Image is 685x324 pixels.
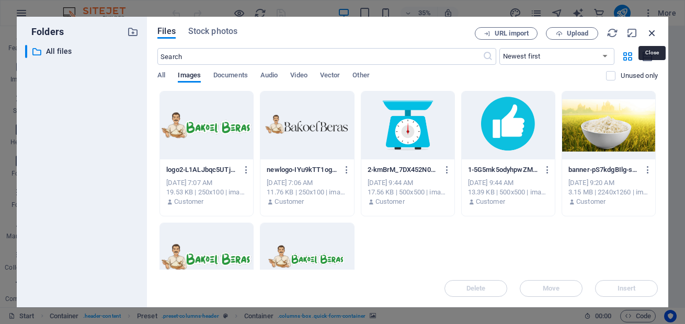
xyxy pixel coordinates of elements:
[576,197,606,206] p: Customer
[25,45,27,58] div: ​
[188,25,237,38] span: Stock photos
[267,165,338,175] p: newlogo-IYu9kTT1og42dgNF-IkDtA.png
[468,188,549,197] div: 13.39 KB | 500x500 | image/png
[320,69,340,84] span: Vector
[368,165,439,175] p: 2-kmBrM_7DX452N07qh_74wA.png
[166,188,247,197] div: 19.53 KB | 250x100 | image/png
[127,26,139,38] i: Create new folder
[157,48,482,65] input: Search
[607,27,618,39] i: Reload
[178,69,201,84] span: Images
[166,178,247,188] div: [DATE] 7:07 AM
[568,188,649,197] div: 3.15 MB | 2240x1260 | image/png
[157,69,165,84] span: All
[290,69,307,84] span: Video
[567,30,588,37] span: Upload
[213,69,248,84] span: Documents
[157,25,176,38] span: Files
[468,178,549,188] div: [DATE] 9:44 AM
[275,197,304,206] p: Customer
[267,188,347,197] div: 11.76 KB | 250x100 | image/png
[375,197,405,206] p: Customer
[546,27,598,40] button: Upload
[568,178,649,188] div: [DATE] 9:20 AM
[368,188,448,197] div: 17.56 KB | 500x500 | image/png
[260,69,278,84] span: Audio
[166,165,237,175] p: logo2-L1ALJbqc5UTj8RPr2ET6yg.png
[568,165,640,175] p: banner-pS7kdgBIlg-sh3KPR5oOPQ.png
[352,69,369,84] span: Other
[475,27,538,40] button: URL import
[476,197,505,206] p: Customer
[46,45,119,57] p: All files
[25,25,64,39] p: Folders
[174,197,203,206] p: Customer
[267,178,347,188] div: [DATE] 7:06 AM
[368,178,448,188] div: [DATE] 9:44 AM
[495,30,529,37] span: URL import
[621,71,658,80] p: Displays only files that are not in use on the website. Files added during this session can still...
[468,165,539,175] p: 1-5G5mk5odyhpwZMYFf15LNg.png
